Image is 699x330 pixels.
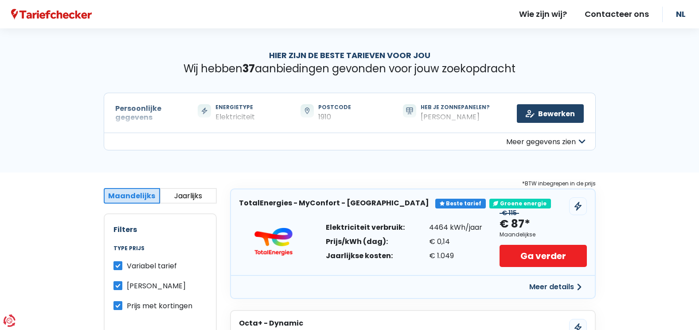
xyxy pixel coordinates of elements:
[239,319,303,327] h3: Octa+ - Dynamic
[429,252,482,259] div: € 1.049
[429,224,482,231] div: 4464 kWh/jaar
[239,199,429,207] h3: TotalEnergies - MyConfort - [GEOGRAPHIC_DATA]
[230,179,596,189] div: *BTW inbegrepen in de prijs
[429,238,482,245] div: € 0,14
[500,217,530,232] div: € 87*
[247,228,300,256] img: TotalEnergies
[160,188,217,204] button: Jaarlijks
[500,245,586,267] a: Ga verder
[104,188,160,204] button: Maandelijks
[517,104,584,123] a: Bewerken
[500,232,535,238] div: Maandelijkse
[127,301,192,311] span: Prijs met kortingen
[435,199,486,208] div: Beste tarief
[104,51,596,60] h1: Hier zijn de beste tarieven voor jou
[104,133,596,150] button: Meer gegevens zien
[11,9,92,20] img: Tariefchecker logo
[127,261,177,271] span: Variabel tarief
[104,63,596,75] p: Wij hebben aanbiedingen gevonden voor jouw zoekopdracht
[489,199,551,208] div: Groene energie
[500,209,519,217] div: € 115
[113,225,207,234] h2: Filters
[11,8,92,20] a: Tariefchecker
[326,238,405,245] div: Prijs/kWh (dag):
[127,281,186,291] span: [PERSON_NAME]
[524,279,587,295] button: Meer details
[326,224,405,231] div: Elektriciteit verbruik:
[242,61,255,76] span: 37
[113,245,207,260] legend: Type prijs
[326,252,405,259] div: Jaarlijkse kosten:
